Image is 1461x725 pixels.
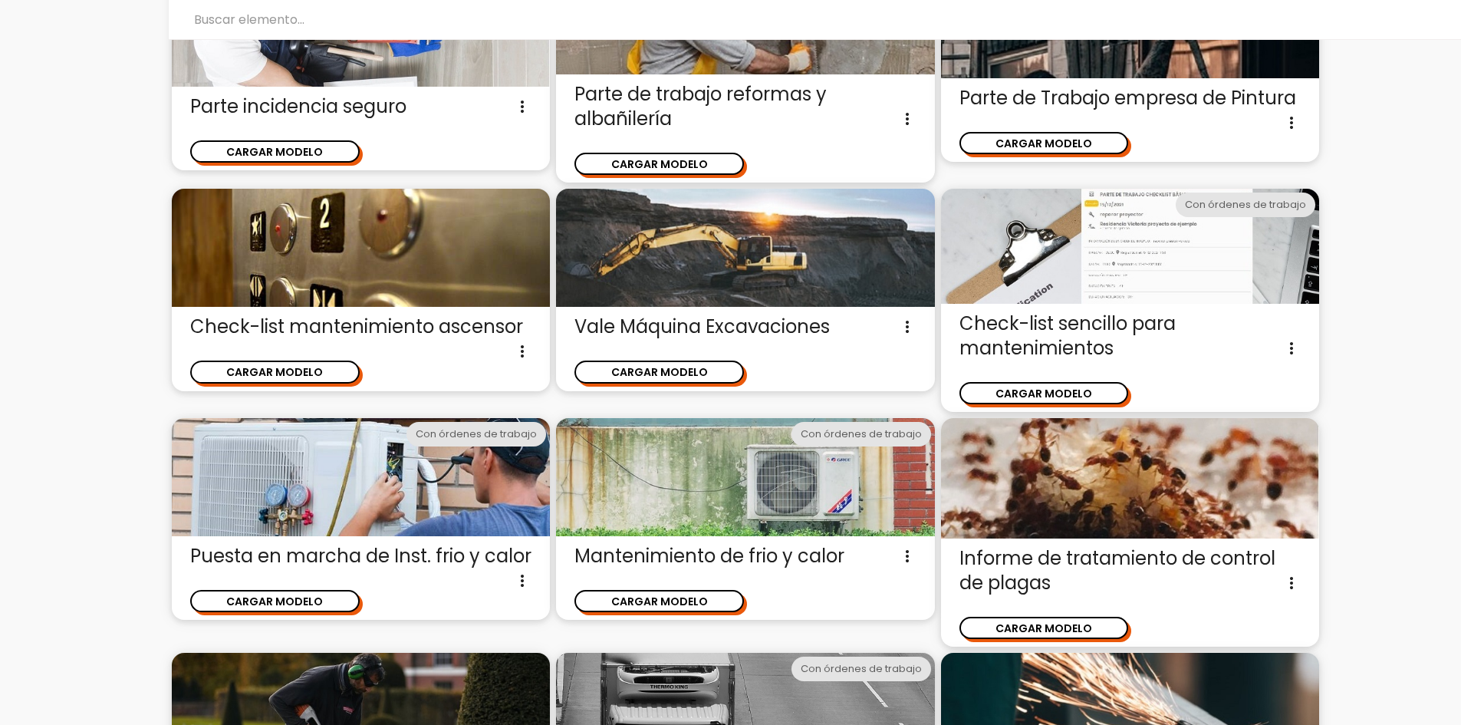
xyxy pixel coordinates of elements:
span: Vale Máquina Excavaciones [574,315,916,339]
img: ascensor.jpg [172,189,550,307]
div: Con órdenes de trabajo [791,422,931,447]
i: more_vert [898,315,916,339]
img: aire-acondicionado.jpg [556,418,934,536]
img: controldeplagas.jpg [941,418,1319,539]
i: more_vert [513,568,531,593]
button: CARGAR MODELO [574,361,744,383]
span: Puesta en marcha de Inst. frio y calor [190,544,531,568]
button: CARGAR MODELO [959,382,1129,404]
span: Parte de trabajo reformas y albañilería [574,82,916,131]
i: more_vert [513,94,531,119]
span: Check-list sencillo para mantenimientos [959,311,1301,361]
div: Con órdenes de trabajo [791,657,931,681]
i: more_vert [513,339,531,364]
span: Parte de Trabajo empresa de Pintura [959,86,1301,110]
button: CARGAR MODELO [190,140,360,163]
div: Con órdenes de trabajo [1176,193,1315,217]
button: CARGAR MODELO [190,361,360,383]
button: CARGAR MODELO [574,153,744,175]
button: CARGAR MODELO [190,590,360,612]
button: CARGAR MODELO [959,617,1129,639]
img: checklist_basico.jpg [941,189,1319,304]
div: Con órdenes de trabajo [406,422,546,447]
i: more_vert [1282,110,1301,135]
button: CARGAR MODELO [959,132,1129,154]
i: more_vert [898,544,916,568]
span: Check-list mantenimiento ascensor [190,315,531,339]
span: Informe de tratamiento de control de plagas [959,546,1301,595]
i: more_vert [898,107,916,131]
i: more_vert [1282,571,1301,595]
span: Parte incidencia seguro [190,94,531,119]
span: Mantenimiento de frio y calor [574,544,916,568]
i: more_vert [1282,336,1301,361]
img: puestaenmarchaaire.jpg [172,418,550,536]
img: valeexcavaciones.jpg [556,189,934,307]
button: CARGAR MODELO [574,590,744,612]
